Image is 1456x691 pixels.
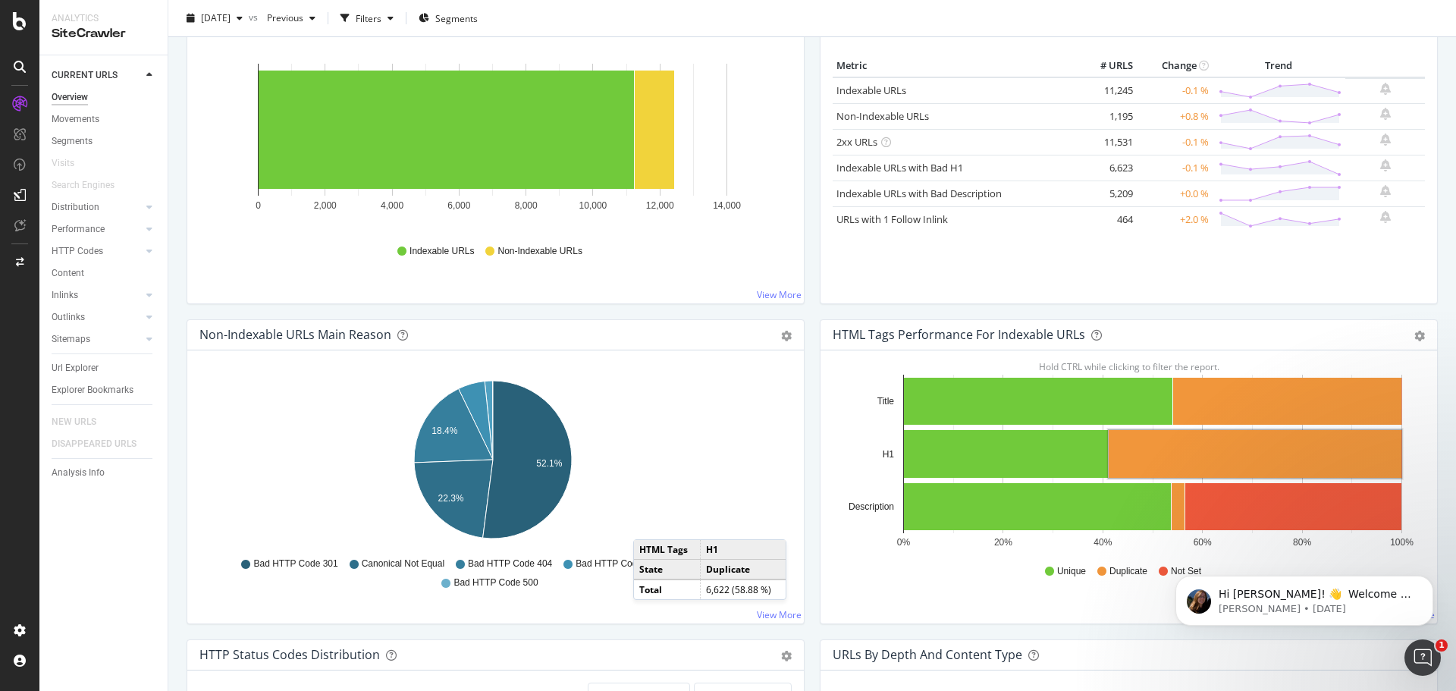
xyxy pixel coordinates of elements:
[515,200,538,211] text: 8,000
[536,458,562,469] text: 52.1%
[1137,155,1213,181] td: -0.1 %
[634,579,701,599] td: Total
[413,6,484,30] button: Segments
[52,382,133,398] div: Explorer Bookmarks
[836,187,1002,200] a: Indexable URLs with Bad Description
[1076,77,1137,104] td: 11,245
[1137,206,1213,232] td: +2.0 %
[52,177,130,193] a: Search Engines
[52,309,85,325] div: Outlinks
[52,221,105,237] div: Performance
[1293,537,1311,548] text: 80%
[52,436,152,452] a: DISAPPEARED URLS
[52,133,93,149] div: Segments
[849,501,894,512] text: Description
[1194,537,1212,548] text: 60%
[447,200,470,211] text: 6,000
[836,212,948,226] a: URLs with 1 Follow Inlink
[52,90,88,105] div: Overview
[52,112,157,127] a: Movements
[701,540,786,560] td: H1
[249,10,261,23] span: vs
[52,265,157,281] a: Content
[261,6,322,30] button: Previous
[1390,537,1414,548] text: 100%
[1436,639,1448,652] span: 1
[836,109,929,123] a: Non-Indexable URLs
[356,11,381,24] div: Filters
[52,177,115,193] div: Search Engines
[701,560,786,580] td: Duplicate
[883,449,895,460] text: H1
[52,68,142,83] a: CURRENT URLS
[1076,55,1137,77] th: # URLS
[833,375,1420,551] svg: A chart.
[66,58,262,72] p: Message from Laura, sent 5w ago
[877,396,895,407] text: Title
[1076,181,1137,206] td: 5,209
[836,161,963,174] a: Indexable URLs with Bad H1
[1380,133,1391,146] div: bell-plus
[1137,55,1213,77] th: Change
[1380,185,1391,197] div: bell-plus
[334,6,400,30] button: Filters
[52,360,157,376] a: Url Explorer
[836,135,877,149] a: 2xx URLs
[468,558,552,570] span: Bad HTTP Code 404
[52,465,157,481] a: Analysis Info
[52,382,157,398] a: Explorer Bookmarks
[261,11,303,24] span: Previous
[1076,155,1137,181] td: 6,623
[52,414,111,430] a: NEW URLS
[52,221,142,237] a: Performance
[256,200,261,211] text: 0
[409,245,474,258] span: Indexable URLs
[52,287,142,303] a: Inlinks
[833,55,1076,77] th: Metric
[1414,331,1425,341] div: gear
[199,55,786,231] div: A chart.
[66,44,262,131] span: Hi [PERSON_NAME]! 👋 Welcome to Botify chat support! Have a question? Reply to this message and ou...
[52,199,99,215] div: Distribution
[1076,129,1137,155] td: 11,531
[52,68,118,83] div: CURRENT URLS
[646,200,674,211] text: 12,000
[634,540,701,560] td: HTML Tags
[836,83,906,97] a: Indexable URLs
[199,327,391,342] div: Non-Indexable URLs Main Reason
[781,331,792,341] div: gear
[1380,108,1391,120] div: bell-plus
[701,579,786,599] td: 6,622 (58.88 %)
[253,558,337,570] span: Bad HTTP Code 301
[52,199,142,215] a: Distribution
[52,331,142,347] a: Sitemaps
[52,133,157,149] a: Segments
[757,608,802,621] a: View More
[576,558,660,570] span: Bad HTTP Code 308
[1213,55,1345,77] th: Trend
[1076,206,1137,232] td: 464
[1057,565,1086,578] span: Unique
[431,426,457,436] text: 18.4%
[833,647,1022,662] div: URLs by Depth and Content Type
[52,465,105,481] div: Analysis Info
[1380,159,1391,171] div: bell-plus
[757,288,802,301] a: View More
[1137,103,1213,129] td: +0.8 %
[52,243,142,259] a: HTTP Codes
[52,309,142,325] a: Outlinks
[52,12,155,25] div: Analytics
[1076,103,1137,129] td: 1,195
[52,265,84,281] div: Content
[833,327,1085,342] div: HTML Tags Performance for Indexable URLs
[362,558,444,570] span: Canonical Not Equal
[1137,77,1213,104] td: -0.1 %
[1380,211,1391,223] div: bell-plus
[52,287,78,303] div: Inlinks
[1380,83,1391,95] div: bell-plus
[435,11,478,24] span: Segments
[438,493,464,504] text: 22.3%
[1404,639,1441,676] iframe: Intercom live chat
[1153,544,1456,650] iframe: Intercom notifications message
[579,200,607,211] text: 10,000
